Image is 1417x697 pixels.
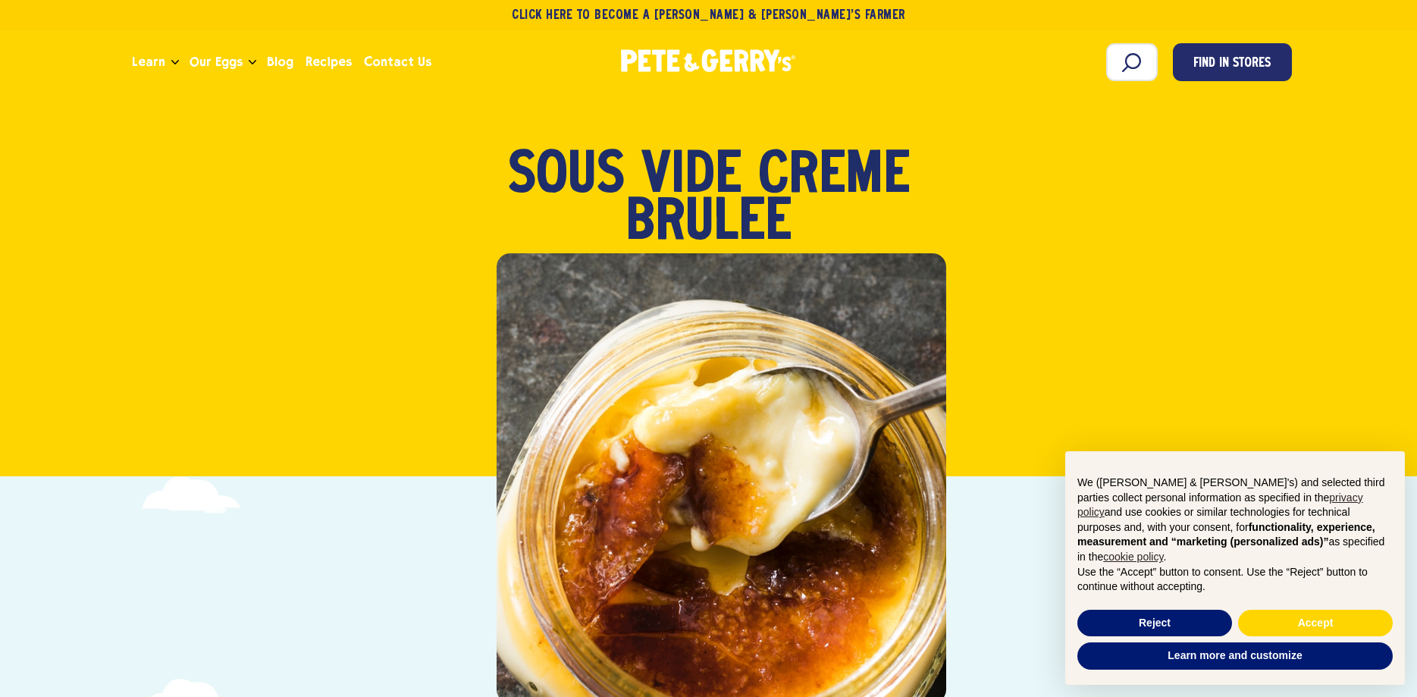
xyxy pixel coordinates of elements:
[306,52,352,71] span: Recipes
[641,153,741,200] span: Vide
[267,52,293,71] span: Blog
[1077,610,1232,637] button: Reject
[1077,565,1393,595] p: Use the “Accept” button to consent. Use the “Reject” button to continue without accepting.
[1077,642,1393,670] button: Learn more and customize
[1106,43,1158,81] input: Search
[1077,476,1393,565] p: We ([PERSON_NAME] & [PERSON_NAME]'s) and selected third parties collect personal information as s...
[508,153,625,200] span: Sous
[358,42,437,83] a: Contact Us
[364,52,431,71] span: Contact Us
[126,42,171,83] a: Learn
[183,42,249,83] a: Our Eggs
[249,60,256,65] button: Open the dropdown menu for Our Eggs
[299,42,358,83] a: Recipes
[132,52,165,71] span: Learn
[758,153,910,200] span: Crème
[1193,54,1271,74] span: Find in Stores
[1238,610,1393,637] button: Accept
[1103,551,1163,563] a: cookie policy
[190,52,243,71] span: Our Eggs
[625,200,792,247] span: Brûlée
[1173,43,1292,81] a: Find in Stores
[171,60,179,65] button: Open the dropdown menu for Learn
[261,42,299,83] a: Blog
